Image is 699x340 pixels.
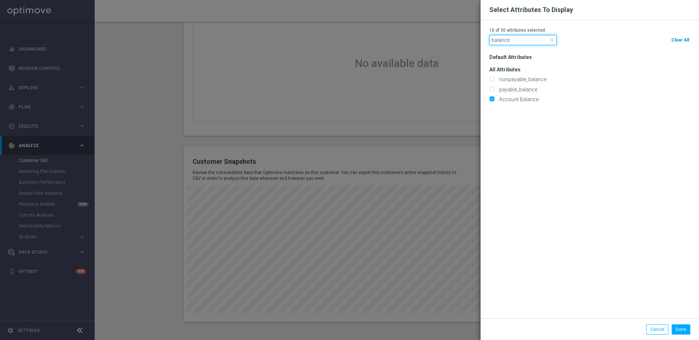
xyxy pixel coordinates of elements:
button: Clear All [670,35,690,45]
h2: Select Attributes To Display [489,5,573,14]
button: Cancel [646,324,668,335]
button: Done [672,324,690,335]
h3: All Attributes [489,60,699,73]
label: nonpayable_balance [497,76,546,83]
label: Account Balance [497,96,538,103]
span: close [549,37,555,43]
h3: Default Attributes [489,48,699,60]
p: 10 of 30 attributes selected. [489,27,690,33]
input: Search [489,35,557,45]
span: Clear All [671,37,689,43]
label: payable_balance [497,86,537,93]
